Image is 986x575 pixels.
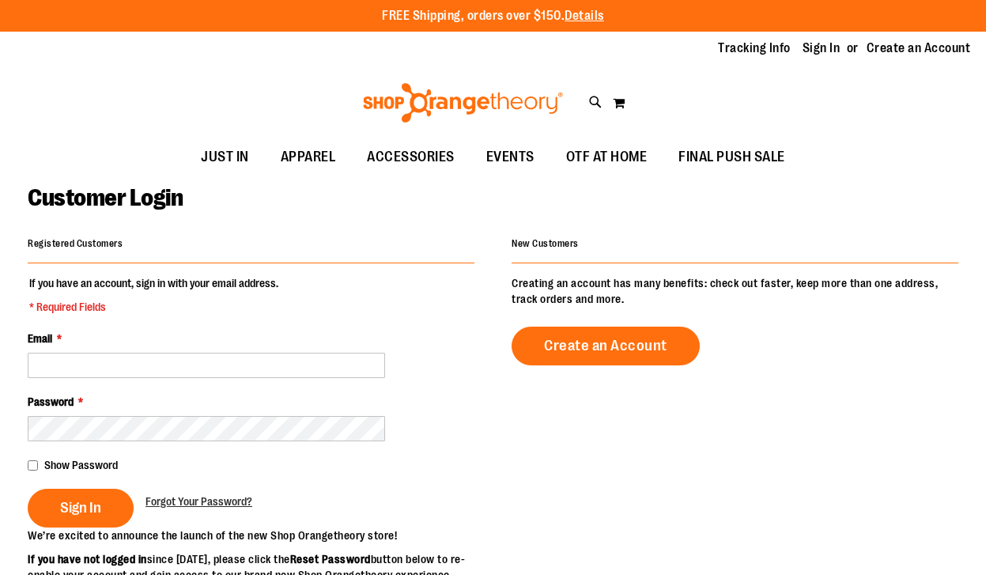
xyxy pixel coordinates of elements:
a: Create an Account [867,40,971,57]
a: Details [565,9,604,23]
legend: If you have an account, sign in with your email address. [28,275,280,315]
a: APPAREL [265,139,352,176]
a: OTF AT HOME [550,139,663,176]
span: Show Password [44,459,118,471]
span: Forgot Your Password? [145,495,252,508]
span: * Required Fields [29,299,278,315]
p: Creating an account has many benefits: check out faster, keep more than one address, track orders... [512,275,958,307]
a: Create an Account [512,327,700,365]
a: FINAL PUSH SALE [663,139,801,176]
strong: Registered Customers [28,238,123,249]
p: FREE Shipping, orders over $150. [382,7,604,25]
strong: Reset Password [290,553,371,566]
span: JUST IN [201,139,249,175]
strong: New Customers [512,238,579,249]
a: EVENTS [470,139,550,176]
img: Shop Orangetheory [361,83,565,123]
button: Sign In [28,489,134,528]
span: Sign In [60,499,101,516]
a: Sign In [803,40,841,57]
p: We’re excited to announce the launch of the new Shop Orangetheory store! [28,528,493,543]
span: Customer Login [28,184,183,211]
span: FINAL PUSH SALE [678,139,785,175]
strong: If you have not logged in [28,553,147,566]
span: Create an Account [544,337,667,354]
a: JUST IN [185,139,265,176]
span: ACCESSORIES [367,139,455,175]
a: Tracking Info [718,40,791,57]
span: APPAREL [281,139,336,175]
span: OTF AT HOME [566,139,648,175]
a: Forgot Your Password? [145,494,252,509]
a: ACCESSORIES [351,139,470,176]
span: Email [28,332,52,345]
span: Password [28,395,74,408]
span: EVENTS [486,139,535,175]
